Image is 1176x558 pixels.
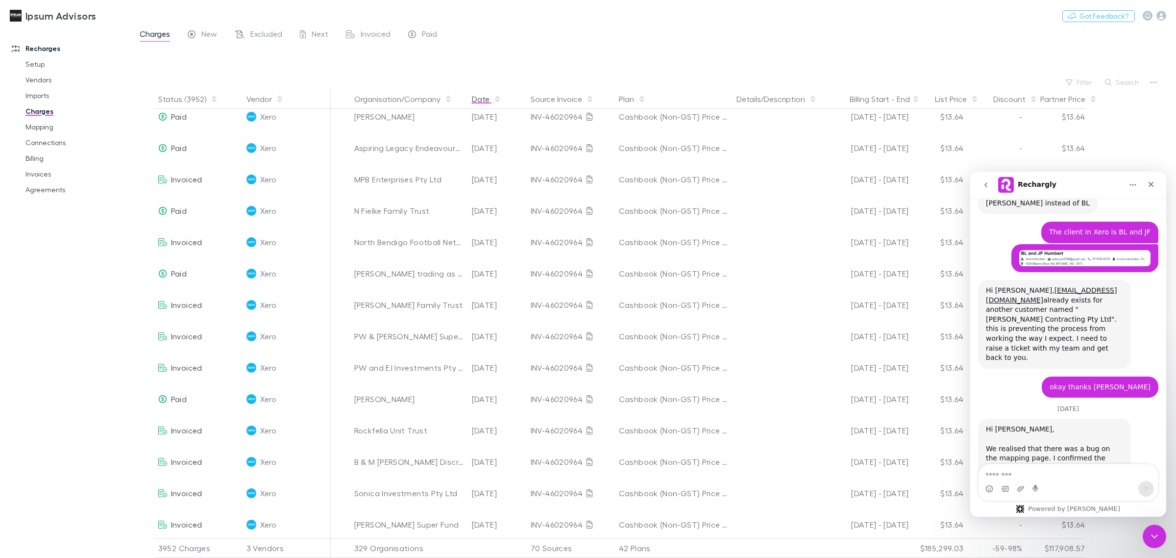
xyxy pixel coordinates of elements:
div: [PERSON_NAME] [354,101,464,132]
img: Xero's Logo [246,426,256,435]
a: Ipsum Advisors [4,4,102,27]
div: [DATE] - [DATE] [825,509,909,540]
span: Paid [171,112,187,121]
div: [DATE] - [DATE] [825,195,909,227]
button: Plan [619,89,646,109]
div: [DATE] [468,289,527,321]
div: [DATE] - [DATE] [825,478,909,509]
img: Xero's Logo [246,269,256,279]
div: [DATE] - [DATE] [825,132,909,164]
img: Xero's Logo [246,394,256,404]
div: [DATE] [468,352,527,383]
span: Xero [260,415,276,446]
div: INV-46020964 [531,446,611,478]
button: Status (3952) [158,89,218,109]
button: Billing Start [850,89,889,109]
img: Xero's Logo [246,331,256,341]
div: [PERSON_NAME] Family Trust [354,289,464,321]
h3: Ipsum Advisors [25,10,96,22]
div: INV-46020964 [531,258,611,289]
div: [DATE] - [DATE] [825,321,909,352]
div: Cashbook (Non-GST) Price Plan [619,195,729,227]
div: [DATE] [468,478,527,509]
div: MPB Enterprises Pty Ltd [354,164,464,195]
div: 3 Vendors [243,538,331,558]
span: Xero [260,509,276,540]
div: $13.64 [1027,509,1085,540]
span: Charges [140,29,170,42]
div: N Fielke Family Trust [354,195,464,227]
span: Paid [171,269,187,278]
button: Emoji picker [15,313,23,321]
div: [DATE] - [DATE] [825,289,909,321]
a: Connections [16,135,138,151]
div: - [968,101,1027,132]
div: [DATE] - [DATE] [825,383,909,415]
div: INV-46020964 [531,321,611,352]
img: Xero's Logo [246,300,256,310]
div: - [968,415,1027,446]
div: $13.64 [909,258,968,289]
button: Send a message… [168,309,184,325]
a: Imports [16,88,138,103]
div: Aspiring Legacy Endeavours Pty Ltd [354,132,464,164]
div: Hi [PERSON_NAME], We realised that there was a bug on the mapping page. I confirmed the customer,... [16,253,153,320]
div: [DATE] [468,446,527,478]
div: [DATE] - [DATE] [825,258,909,289]
div: Cashbook (Non-GST) Price Plan [619,478,729,509]
div: $13.64 [909,383,968,415]
div: $13.64 [909,509,968,540]
div: $13.64 [1027,132,1085,164]
div: [DATE] [468,415,527,446]
button: Gif picker [31,313,39,321]
div: [DATE] - [DATE] [825,415,909,446]
div: INV-46020964 [531,101,611,132]
div: [DATE] - [DATE] [825,446,909,478]
div: - [968,289,1027,321]
div: [DATE] [468,132,527,164]
a: Mapping [16,119,138,135]
button: Details/Description [736,89,817,109]
div: [DATE] [468,164,527,195]
div: 42 Plans [615,538,733,558]
a: Invoices [16,166,138,182]
div: INV-46020964 [531,352,611,383]
span: Invoiced [361,29,391,42]
div: [DATE] - [DATE] [825,101,909,132]
div: $13.64 [909,321,968,352]
div: B & M [PERSON_NAME] Discretionary Trust [354,446,464,478]
div: INV-46020964 [531,132,611,164]
div: [DATE] - [DATE] [825,227,909,258]
div: $13.64 [909,415,968,446]
span: Invoiced [171,457,202,466]
img: Xero's Logo [246,520,256,530]
div: Cashbook (Non-GST) Price Plan [619,383,729,415]
div: Cashbook (Non-GST) Price Plan [619,509,729,540]
div: PW & [PERSON_NAME] Superannuation Fund [354,321,464,352]
img: Xero's Logo [246,143,256,153]
span: Invoiced [171,331,202,341]
button: List Price [935,89,979,109]
span: Xero [260,195,276,227]
button: Upload attachment [47,313,54,321]
span: Paid [171,143,187,152]
img: Xero's Logo [246,237,256,247]
img: Xero's Logo [246,112,256,122]
div: Cashbook (Non-GST) Price Plan [619,415,729,446]
span: New [201,29,217,42]
button: Search [1100,76,1145,88]
div: Cashbook (Non-GST) Price Plan [619,101,729,132]
div: INV-46020964 [531,227,611,258]
div: Hi [PERSON_NAME],We realised that there was a bug on the mapping page. I confirmed the customer, ... [8,247,161,444]
div: Sonica Investments Pty Ltd [354,478,464,509]
div: 70 Sources [527,538,615,558]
